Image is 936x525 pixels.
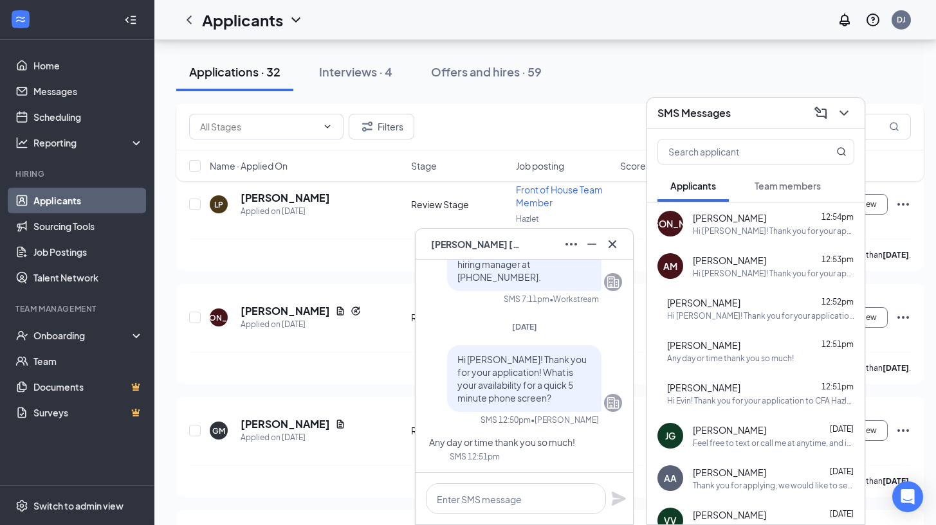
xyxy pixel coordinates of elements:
[481,414,531,425] div: SMS 12:50pm
[620,159,646,172] span: Score
[633,217,708,230] div: [PERSON_NAME]
[821,339,854,349] span: 12:51pm
[189,64,280,80] div: Applications · 32
[811,103,831,123] button: ComposeMessage
[504,294,549,305] div: SMS 7:11pm
[210,159,288,172] span: Name · Applied On
[883,363,909,373] b: [DATE]
[33,239,143,265] a: Job Postings
[667,310,854,321] div: Hi [PERSON_NAME]! Thank you for your application to CFA Hazlet! What is your availability for a q...
[830,467,854,476] span: [DATE]
[895,197,911,212] svg: Ellipses
[516,159,564,172] span: Job posting
[15,303,141,314] div: Team Management
[33,104,143,130] a: Scheduling
[241,417,330,431] h5: [PERSON_NAME]
[667,353,794,364] div: Any day or time thank you so much!
[602,234,623,254] button: Cross
[836,105,852,121] svg: ChevronDown
[865,12,881,28] svg: QuestionInfo
[830,424,854,434] span: [DATE]
[889,121,899,132] svg: MagnifyingGlass
[15,329,28,342] svg: UserCheck
[605,236,620,252] svg: Cross
[212,425,225,436] div: GM
[664,472,677,485] div: AA
[516,214,539,224] span: Hazlet
[429,436,575,448] span: Any day or time thank you so much!
[186,312,252,323] div: [PERSON_NAME]
[892,481,923,512] div: Open Intercom Messenger
[830,509,854,519] span: [DATE]
[33,400,143,425] a: SurveysCrown
[821,212,854,222] span: 12:54pm
[667,296,740,309] span: [PERSON_NAME]
[33,265,143,290] a: Talent Network
[667,339,740,351] span: [PERSON_NAME]
[181,12,197,28] a: ChevronLeft
[670,180,716,191] span: Applicants
[288,12,304,28] svg: ChevronDown
[200,120,317,134] input: All Stages
[431,64,542,80] div: Offers and hires · 59
[241,304,330,318] h5: [PERSON_NAME]
[667,381,740,394] span: [PERSON_NAME]
[15,499,28,512] svg: Settings
[693,211,766,224] span: [PERSON_NAME]
[897,14,906,25] div: DJ
[611,491,627,506] svg: Plane
[582,234,602,254] button: Minimize
[821,297,854,307] span: 12:52pm
[693,226,854,236] div: Hi [PERSON_NAME]! Thank you for your application to CFA Hazlet! What is your availability for a q...
[33,329,133,342] div: Onboarding
[33,53,143,78] a: Home
[895,310,911,325] svg: Ellipses
[33,348,143,374] a: Team
[605,274,621,290] svg: Company
[33,374,143,400] a: DocumentsCrown
[33,136,144,149] div: Reporting
[457,353,587,404] span: Hi [PERSON_NAME]! Thank you for your application! What is your availability for a quick 5 minute ...
[693,423,766,436] span: [PERSON_NAME]
[322,121,333,132] svg: ChevronDown
[411,159,437,172] span: Stage
[319,64,392,80] div: Interviews · 4
[813,105,829,121] svg: ComposeMessage
[411,424,508,437] div: Review Stage
[33,78,143,104] a: Messages
[755,180,821,191] span: Team members
[821,382,854,391] span: 12:51pm
[561,234,582,254] button: Ellipses
[531,414,599,425] span: • [PERSON_NAME]
[693,268,854,279] div: Hi [PERSON_NAME]! Thank you for your application to CFA Hazlet! What is your availability for a q...
[335,419,345,429] svg: Document
[895,423,911,438] svg: Ellipses
[14,13,27,26] svg: WorkstreamLogo
[241,191,330,205] h5: [PERSON_NAME]
[693,438,854,449] div: Feel free to text or call me at anytime, and if you can send me a good email, I can send you my r...
[605,395,621,411] svg: Company
[837,12,852,28] svg: Notifications
[821,254,854,264] span: 12:53pm
[834,103,854,123] button: ChevronDown
[883,250,909,260] b: [DATE]
[241,318,361,331] div: Applied on [DATE]
[549,294,599,305] span: • Workstream
[693,466,766,479] span: [PERSON_NAME]
[124,13,137,26] svg: Collapse
[658,139,811,164] input: Search applicant
[33,188,143,213] a: Applicants
[667,395,854,406] div: Hi Evin! Thank you for your application to CFA Hazlet! What is your availability for a quick 5 mi...
[411,198,508,211] div: Review Stage
[335,306,345,316] svg: Document
[411,311,508,324] div: Review Stage
[836,147,847,157] svg: MagnifyingGlass
[33,499,124,512] div: Switch to admin view
[241,205,330,218] div: Applied on [DATE]
[693,480,854,491] div: Thank you for applying, we would like to set up an interview with you, when are you available?
[657,106,731,120] h3: SMS Messages
[512,322,537,332] span: [DATE]
[351,306,361,316] svg: Reapply
[214,199,223,210] div: LP
[693,508,766,521] span: [PERSON_NAME]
